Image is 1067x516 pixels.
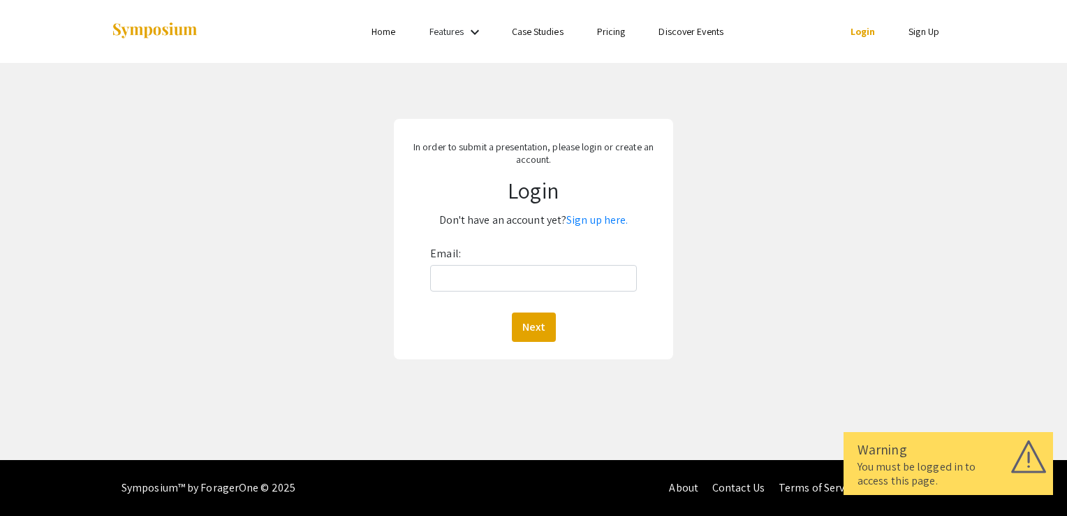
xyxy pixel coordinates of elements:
[779,480,858,495] a: Terms of Service
[658,25,723,38] a: Discover Events
[404,209,662,231] p: Don't have an account yet?
[512,313,556,342] button: Next
[466,24,483,41] mat-icon: Expand Features list
[669,480,698,495] a: About
[122,460,295,516] div: Symposium™ by ForagerOne © 2025
[566,213,628,227] a: Sign up here.
[858,460,1039,488] div: You must be logged in to access this page.
[371,25,395,38] a: Home
[512,25,564,38] a: Case Studies
[430,243,461,265] label: Email:
[712,480,765,495] a: Contact Us
[404,177,662,203] h1: Login
[404,141,662,166] p: In order to submit a presentation, please login or create an account.
[429,25,464,38] a: Features
[111,22,198,41] img: Symposium by ForagerOne
[851,25,876,38] a: Login
[597,25,626,38] a: Pricing
[858,439,1039,460] div: Warning
[908,25,939,38] a: Sign Up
